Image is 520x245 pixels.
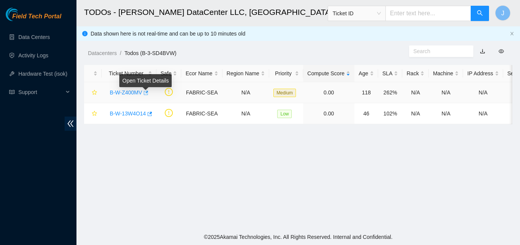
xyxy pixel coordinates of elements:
td: 0.00 [303,103,354,124]
button: J [495,5,510,21]
span: / [120,50,121,56]
td: N/A [429,103,463,124]
td: N/A [223,82,270,103]
a: Datacenters [88,50,117,56]
td: N/A [223,103,270,124]
button: search [471,6,489,21]
button: close [510,31,514,36]
footer: © 2025 Akamai Technologies, Inc. All Rights Reserved. Internal and Confidential. [76,229,520,245]
a: B-W-13W4O14 [110,110,146,117]
span: star [92,90,97,96]
span: double-left [65,117,76,131]
button: star [88,86,97,99]
td: 102% [378,103,402,124]
td: N/A [429,82,463,103]
span: eye [499,49,504,54]
span: J [501,8,504,18]
input: Search [413,47,463,55]
span: Medium [273,89,296,97]
button: star [88,107,97,120]
span: Field Tech Portal [12,13,61,20]
td: 46 [354,103,378,124]
img: Akamai Technologies [6,8,39,21]
td: N/A [402,82,429,103]
span: Support [18,84,63,100]
span: read [9,89,15,95]
span: exclamation-circle [165,109,173,117]
a: Hardware Test (isok) [18,71,67,77]
td: FABRIC-SEA [181,82,222,103]
td: 0.00 [303,82,354,103]
td: N/A [402,103,429,124]
span: star [92,111,97,117]
div: Open Ticket Details [119,74,172,87]
input: Enter text here... [385,6,471,21]
a: Todos (B-3-SD4BVW) [124,50,176,56]
td: FABRIC-SEA [181,103,222,124]
td: N/A [463,103,503,124]
button: download [474,45,491,57]
td: N/A [463,82,503,103]
a: Data Centers [18,34,50,40]
a: B-W-Z400MV [110,89,142,96]
span: Low [277,110,292,118]
td: 262% [378,82,402,103]
a: Akamai TechnologiesField Tech Portal [6,14,61,24]
span: Ticket ID [333,8,381,19]
span: search [477,10,483,17]
td: 118 [354,82,378,103]
a: download [480,48,485,54]
a: Activity Logs [18,52,49,58]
